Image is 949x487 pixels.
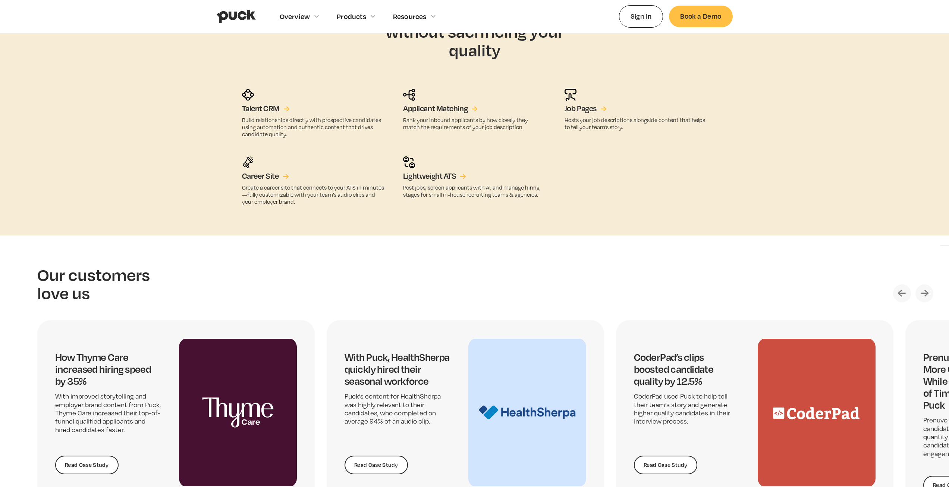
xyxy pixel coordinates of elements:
[403,104,478,113] a: Applicant Matching→
[337,12,366,21] div: Products
[403,171,466,181] a: Lightweight ATS→
[242,171,279,181] h5: Career Site
[634,392,740,426] p: CoderPad used Puck to help tell their team’s story and generate higher quality candidates in thei...
[600,104,607,113] div: →
[345,351,450,387] h4: With Puck, HealthSherpa quickly hired their seasonal workforce
[565,116,707,131] p: Hosts your job descriptions alongside content that helps to tell your team’s story.
[283,171,289,181] div: →
[345,392,450,426] p: Puck’s content for HealthSherpa was highly relevant to their candidates, who completed on average...
[55,351,161,387] h4: How Thyme Care increased hiring speed by 35%
[893,284,911,302] div: Previous slide
[242,116,385,138] p: Build relationships directly with prospective candidates using automation and authentic content t...
[55,392,161,434] p: With improved storytelling and employer brand content from Puck, Thyme Care increased their top-o...
[565,104,597,113] h5: Job Pages
[393,12,427,21] div: Resources
[242,184,385,206] p: Create a career site that connects to your ATS in minutes—fully customizable with your team’s aud...
[345,456,408,474] a: Read Case Study
[365,3,585,59] h2: Streamline your hiring without sacrificing your quality
[460,171,466,181] div: →
[242,104,290,113] a: Talent CRM→
[403,184,546,198] p: Post jobs, screen applicants with AI, and manage hiring stages for small in-house recruiting team...
[242,171,289,181] a: Career Site→
[403,116,546,131] p: Rank your inbound applicants by how closely they match the requirements of your job description.
[403,104,468,113] h5: Applicant Matching
[669,6,732,27] a: Book a Demo
[242,104,280,113] h5: Talent CRM
[634,456,697,474] a: Read Case Study
[280,12,310,21] div: Overview
[915,284,933,302] div: Next slide
[37,265,157,302] h2: Our customers love us
[55,456,119,474] a: Read Case Study
[619,5,663,27] a: Sign In
[471,104,478,113] div: →
[403,171,456,181] h5: Lightweight ATS
[634,351,740,387] h4: CoderPad’s clips boosted candidate quality by 12.5%
[283,104,290,113] div: →
[565,104,607,113] a: Job Pages→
